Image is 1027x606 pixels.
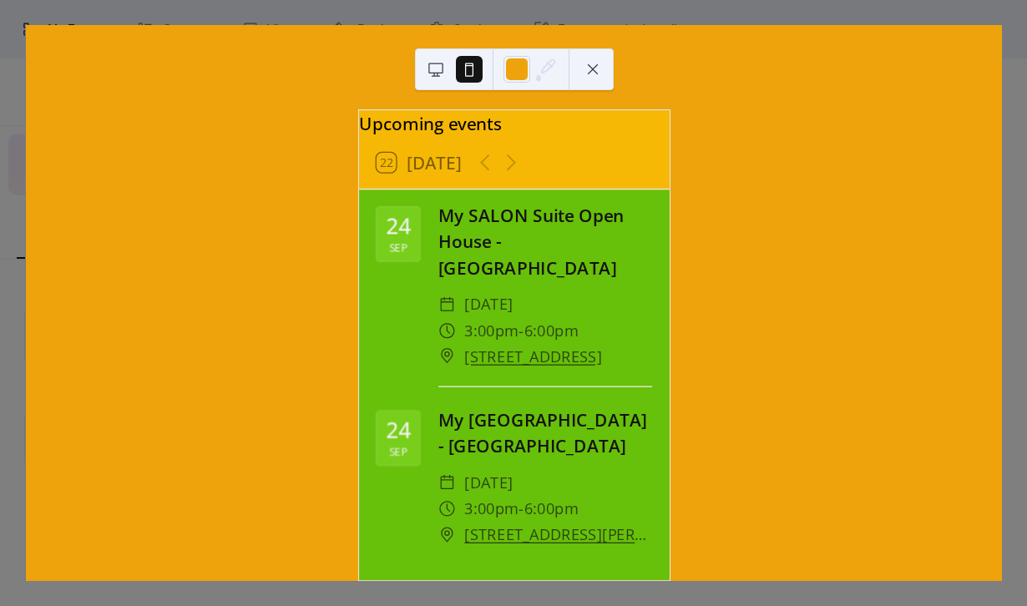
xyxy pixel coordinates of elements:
div: ​ [438,470,456,496]
div: ​ [438,317,456,343]
div: ​ [438,343,456,369]
span: - [519,317,524,343]
span: 3:00pm [464,496,519,522]
div: ​ [438,291,456,317]
div: 24 [386,420,410,442]
span: [DATE] [464,291,513,317]
a: [STREET_ADDRESS][PERSON_NAME] [464,522,652,548]
div: Upcoming events [359,110,670,136]
span: 6:00pm [524,496,578,522]
span: 3:00pm [464,317,519,343]
div: ​ [438,522,456,548]
div: Sep [388,242,407,253]
div: ​ [438,496,456,522]
div: My SALON Suite Open House - [GEOGRAPHIC_DATA] [438,203,652,281]
a: [STREET_ADDRESS] [464,343,602,369]
div: 24 [386,215,410,237]
div: My [GEOGRAPHIC_DATA] - [GEOGRAPHIC_DATA] [438,407,652,459]
span: - [519,496,524,522]
div: Sep [388,447,407,457]
span: [DATE] [464,470,513,496]
span: 6:00pm [524,317,578,343]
